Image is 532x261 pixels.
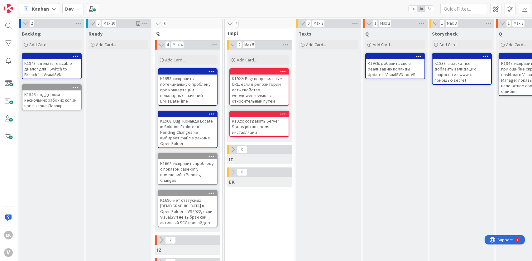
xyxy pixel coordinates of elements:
span: 1 [506,20,511,27]
span: Ready [89,31,103,37]
a: K1908: Bug: Команда Locate in Solution Explorer в Pending Changes не выбирает файл в режиме Open ... [158,111,218,148]
span: Add Card... [306,42,326,47]
span: 8 [162,20,167,27]
span: Q [499,31,502,37]
div: K1946: поддержка нескольких рабочих копий при вызове Cleanup [22,85,81,110]
span: IZ [157,247,161,253]
span: IZ [229,156,233,162]
div: K1662: исправить проблему с показом case-only изменений в Pending Changes [158,154,217,184]
a: K1948: сделать resizable диалог для `Switch to Branch` в VisualSVN [22,53,82,79]
span: 0 [306,20,311,27]
div: K1946: поддержка нескольких рабочих копий при вызове Cleanup [22,90,81,110]
span: Kanban [32,5,49,12]
span: Add Card... [237,57,257,63]
span: Texts [299,31,311,37]
a: K1936: добавить свою реализацию команды Update в VisualSVN for VS [365,53,425,79]
span: Add Card... [373,42,393,47]
div: K1696: нет статусных [DEMOGRAPHIC_DATA] в Open Folder в VS2022, если VisualSVN не выбран как акти... [158,196,217,227]
div: Max 2 [380,22,390,25]
a: K1922: Bug: неправильные URL, если в репозитории есть свойство webviewer:revision с относительным... [229,68,289,106]
a: K1696: нет статусных [DEMOGRAPHIC_DATA] в Open Folder в VS2022, если VisualSVN не выбран как акти... [158,190,218,227]
div: K1696: нет статусных [DEMOGRAPHIC_DATA] в Open Folder в VS2022, если VisualSVN не выбран как акти... [158,191,217,227]
div: Max 5 [244,43,254,46]
span: 4 [165,41,170,49]
div: K1929: создавать Server Status job во время инсталляции [230,117,289,136]
div: K1922: Bug: неправильные URL, если в репозитории есть свойство webviewer:revision с относительным... [230,75,289,105]
span: 2 [165,236,176,244]
a: K1946: поддержка нескольких рабочих копий при вызове Cleanup [22,84,82,110]
span: 0 [237,168,247,176]
b: Dev [65,6,74,12]
div: K1936: добавить свою реализацию команды Update в VisualSVN for VS [366,54,424,79]
span: Impl [228,30,286,36]
span: 3x [425,6,434,12]
span: Q [156,30,214,36]
div: 1 [32,2,34,7]
div: EK [4,231,13,239]
div: K1929: создавать Server Status job во время инсталляции [230,111,289,136]
span: Add Card... [29,42,49,47]
span: 1 [439,20,444,27]
div: K1908: Bug: Команда Locate in Solution Explorer в Pending Changes не выбирает файл в режиме Open ... [158,111,217,147]
img: Visit kanbanzone.com [4,4,13,13]
a: K1938: в backoffice добавить валидацию запросов из www с помощью secret [432,53,492,85]
div: Max 2 [314,22,323,25]
span: 2 [29,20,34,27]
div: V [4,248,13,257]
span: Add Card... [96,42,116,47]
a: K1953: исправить потенциальную проблему при конвертации невалидных значений DMTFDateTime [158,68,218,106]
span: Add Card... [439,42,459,47]
div: K1938: в backoffice добавить валидацию запросов из www с помощью secret [433,59,491,84]
div: K1662: исправить проблему с показом case-only изменений в Pending Changes [158,159,217,184]
span: 1 [373,20,378,27]
div: Max 10 [103,22,115,25]
div: Max 3 [514,22,523,25]
input: Quick Filter... [440,3,487,14]
div: K1953: исправить потенциальную проблему при конвертации невалидных значений DMTFDateTime [158,69,217,105]
div: K1922: Bug: неправильные URL, если в репозитории есть свойство webviewer:revision с относительным... [230,69,289,105]
span: EK [229,179,235,185]
div: K1948: сделать resizable диалог для `Switch to Branch` в VisualSVN [22,59,81,79]
span: Add Card... [506,42,526,47]
div: K1908: Bug: Команда Locate in Solution Explorer в Pending Changes не выбирает файл в режиме Open ... [158,117,217,147]
div: K1936: добавить свою реализацию команды Update в VisualSVN for VS [366,59,424,79]
span: 0 [237,146,247,153]
div: K1938: в backoffice добавить валидацию запросов из www с помощью secret [433,54,491,84]
div: K1953: исправить потенциальную проблему при конвертации невалидных значений DMTFDateTime [158,75,217,105]
span: Backlog [22,31,41,37]
span: Q [365,31,369,37]
a: K1662: исправить проблему с показом case-only изменений в Pending Changes [158,153,218,185]
div: Max 4 [173,43,182,46]
span: Add Card... [165,57,185,63]
span: 1x [409,6,417,12]
span: 2 [234,20,239,27]
span: 0 [96,20,101,27]
a: K1929: создавать Server Status job во время инсталляции [229,111,289,137]
span: Storycheck [432,31,458,37]
span: 2 [237,41,242,49]
div: Max 3 [447,22,457,25]
span: 2x [417,6,425,12]
span: Support [13,1,28,8]
div: K1948: сделать resizable диалог для `Switch to Branch` в VisualSVN [22,54,81,79]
